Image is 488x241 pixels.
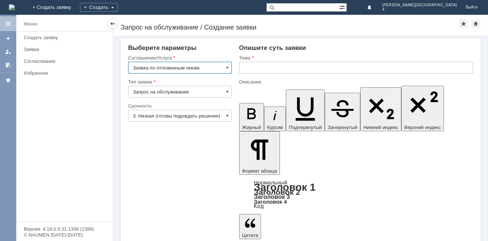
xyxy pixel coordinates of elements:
div: Соглашение/Услуга [128,55,230,60]
a: Согласования [21,55,111,67]
span: Цитата [242,232,258,238]
button: Жирный [239,103,264,131]
a: Заголовок 1 [254,181,316,193]
div: Версия: 4.18.0.9.31.1398 (1398) [24,227,105,231]
span: Опишите суть заявки [239,44,306,51]
div: Создать заявку [24,35,108,40]
div: Избранное [24,70,100,76]
div: Тип заявки [128,79,230,84]
div: Согласования [24,58,108,64]
div: Запрос на обслуживание / Создание заявки [121,24,459,31]
a: Код [254,203,264,210]
span: Подчеркнутый [289,125,322,130]
button: Цитата [239,214,261,239]
span: Зачеркнутый [328,125,357,130]
a: Мои заявки [2,46,14,58]
span: Верхний индекс [404,125,441,130]
span: [PERSON_NAME][GEOGRAPHIC_DATA] [382,3,457,7]
button: Зачеркнутый [325,93,360,131]
span: Жирный [242,125,261,130]
div: © NAUMEN [DATE]-[DATE] [24,232,105,237]
span: Курсив [267,125,283,130]
button: Нижний индекс [360,87,401,131]
div: Создать [80,3,118,12]
div: Заявки [24,47,108,52]
div: Тема [239,55,472,60]
button: Формат абзаца [239,131,280,175]
a: Заголовок 2 [254,188,300,196]
span: 4 [382,7,457,12]
div: Срочность [128,103,230,108]
span: Расширенный поиск [339,3,347,10]
span: Нижний индекс [363,125,398,130]
a: Нормальный [254,179,287,186]
div: Скрыть меню [108,19,117,28]
a: Создать заявку [21,32,111,43]
a: Перейти на домашнюю страницу [9,4,15,10]
a: Заявки [21,44,111,55]
button: Подчеркнутый [286,89,325,131]
button: Верхний индекс [401,86,444,131]
div: Добавить в избранное [459,19,468,28]
img: logo [9,4,15,10]
a: Заголовок 3 [254,193,290,200]
div: Сделать домашней страницей [471,19,480,28]
button: Курсив [264,106,286,131]
span: Выберите параметры [128,44,197,51]
span: Формат абзаца [242,168,277,174]
a: Создать заявку [2,33,14,44]
div: Меню [24,20,37,28]
a: Заголовок 4 [254,198,287,205]
a: Мои согласования [2,59,14,71]
div: Описание [239,79,472,84]
div: Формат абзаца [239,180,473,209]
